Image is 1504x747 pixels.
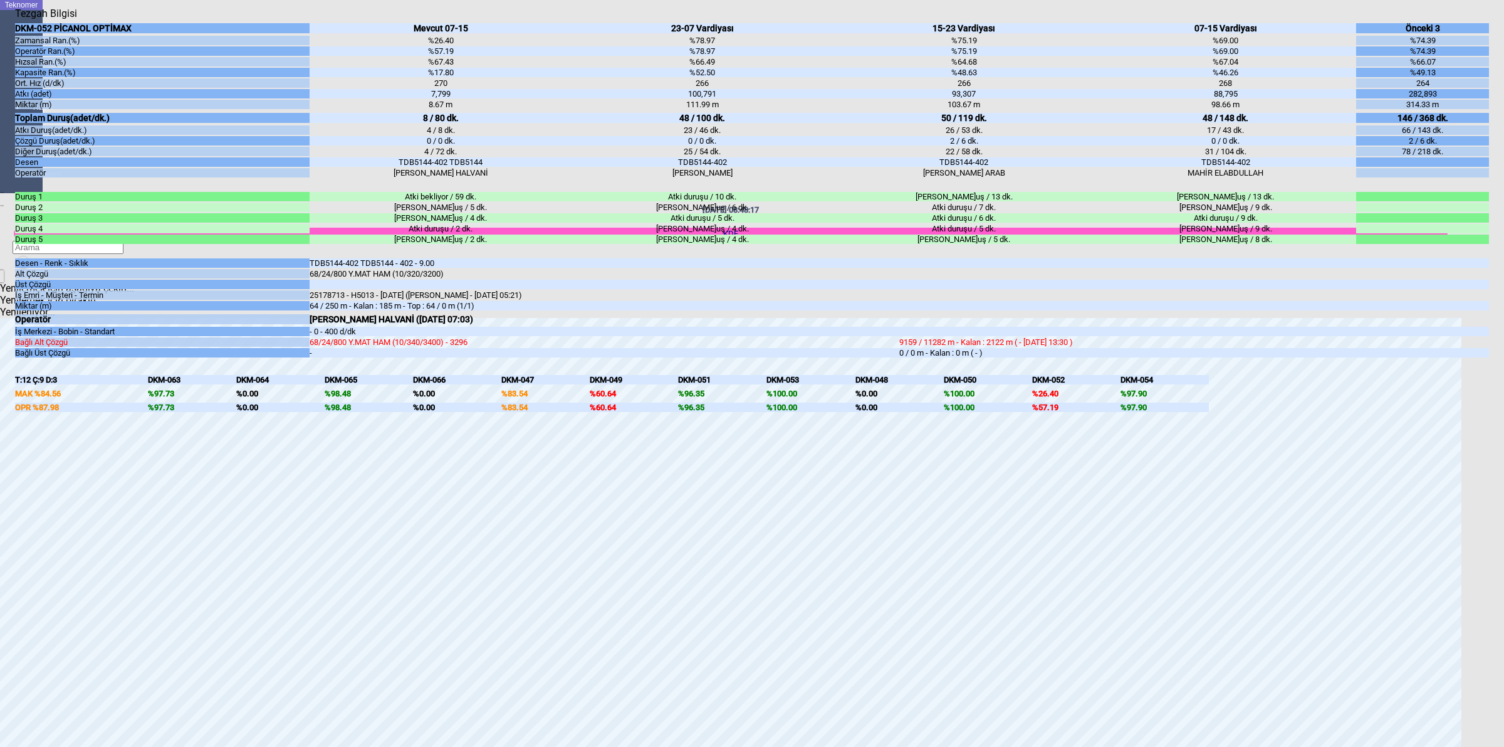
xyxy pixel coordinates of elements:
[572,157,833,167] div: TDB5144-402
[15,389,148,398] div: MAK %84.56
[1095,168,1356,177] div: MAHİR ELABDULLAH
[501,403,590,412] div: %83.54
[766,403,855,412] div: %100.00
[766,375,855,384] div: DKM-053
[148,389,236,398] div: %97.73
[413,389,501,398] div: %0.00
[15,280,310,289] div: Üst Çözgü
[236,389,325,398] div: %0.00
[310,157,571,167] div: TDB5144-402 TDB5144
[1095,78,1356,88] div: 268
[678,375,766,384] div: DKM-051
[1120,389,1209,398] div: %97.90
[310,269,899,278] div: 68/24/800 Y.MAT HAM (10/320/3200)
[1356,46,1489,56] div: %74.39
[1356,100,1489,109] div: 314.33 m
[15,46,310,56] div: Operatör Ran.(%)
[1095,57,1356,66] div: %67.04
[944,403,1032,412] div: %100.00
[310,235,571,244] div: [PERSON_NAME]uş / 2 dk.
[572,100,833,109] div: 111.99 m
[15,403,148,412] div: OPR %87.98
[590,403,678,412] div: %60.64
[310,68,571,77] div: %17.80
[1032,403,1120,412] div: %57.19
[1095,36,1356,45] div: %69.00
[1120,375,1209,384] div: DKM-054
[310,258,899,268] div: TDB5144-402 TDB5144 - 402 - 9.00
[1095,192,1356,201] div: [PERSON_NAME]uş / 13 dk.
[310,57,571,66] div: %67.43
[1120,403,1209,412] div: %97.90
[833,68,1094,77] div: %48.63
[1095,125,1356,135] div: 17 / 43 dk.
[590,389,678,398] div: %60.64
[833,113,1094,123] div: 50 / 119 dk.
[310,89,571,98] div: 7,799
[15,192,310,201] div: Duruş 1
[899,337,1489,347] div: 9159 / 11282 m - Kalan : 2122 m ( - [DATE] 13:30 )
[310,46,571,56] div: %57.19
[572,235,833,244] div: [PERSON_NAME]uş / 4 dk.
[310,314,899,324] div: [PERSON_NAME] HALVANİ ([DATE] 07:03)
[572,147,833,156] div: 25 / 54 dk.
[310,301,899,310] div: 64 / 250 m - Kalan : 185 m - Top : 64 / 0 m (1/1)
[1095,203,1356,212] div: [PERSON_NAME]uş / 9 dk.
[15,78,310,88] div: Ort. Hız (d/dk)
[1095,224,1356,233] div: [PERSON_NAME]uş / 9 dk.
[236,375,325,384] div: DKM-064
[1032,389,1120,398] div: %26.40
[310,78,571,88] div: 270
[572,113,833,123] div: 48 / 100 dk.
[15,157,310,167] div: Desen
[1095,46,1356,56] div: %69.00
[855,403,944,412] div: %0.00
[15,301,310,310] div: Miktar (m)
[310,192,571,201] div: Atki bekliyor / 59 dk.
[501,389,590,398] div: %83.54
[15,235,310,244] div: Duruş 5
[1095,113,1356,123] div: 48 / 148 dk.
[833,36,1094,45] div: %75.19
[944,375,1032,384] div: DKM-050
[1095,68,1356,77] div: %46.26
[944,389,1032,398] div: %100.00
[15,136,310,146] div: Çözgü Duruş(adet/dk.)
[1356,36,1489,45] div: %74.39
[590,375,678,384] div: DKM-049
[1032,375,1120,384] div: DKM-052
[766,389,855,398] div: %100.00
[572,125,833,135] div: 23 / 46 dk.
[310,327,899,336] div: - 0 - 400 d/dk
[1095,100,1356,109] div: 98.66 m
[15,89,310,98] div: Atkı (adet)
[310,290,899,300] div: 25178713 - H5013 - [DATE] ([PERSON_NAME] - [DATE] 05:21)
[15,8,81,19] div: Tezgah Bilgisi
[1095,89,1356,98] div: 88,795
[15,290,310,300] div: İş Emri - Müşteri - Termin
[572,192,833,201] div: Atki duruşu / 10 dk.
[15,327,310,336] div: İş Merkezi - Bobin - Standart
[1356,78,1489,88] div: 264
[572,57,833,66] div: %66.49
[15,224,310,233] div: Duruş 4
[15,36,310,45] div: Zamansal Ran.(%)
[15,57,310,66] div: Hızsal Ran.(%)
[572,89,833,98] div: 100,791
[572,36,833,45] div: %78.97
[572,23,833,33] div: 23-07 Vardiyası
[572,213,833,223] div: Atki duruşu / 5 dk.
[15,348,310,358] div: Bağlı Üst Çözgü
[678,403,766,412] div: %96.35
[15,375,148,384] div: T:12 Ç:9 D:3
[413,403,501,412] div: %0.00
[572,46,833,56] div: %78.97
[15,269,310,278] div: Alt Çözgü
[1095,136,1356,146] div: 0 / 0 dk.
[310,337,899,347] div: 68/24/800 Y.MAT HAM (10/340/3400) - 3296
[310,348,899,358] div: -
[310,113,571,123] div: 8 / 80 dk.
[833,78,1094,88] div: 266
[572,78,833,88] div: 266
[325,389,413,398] div: %98.48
